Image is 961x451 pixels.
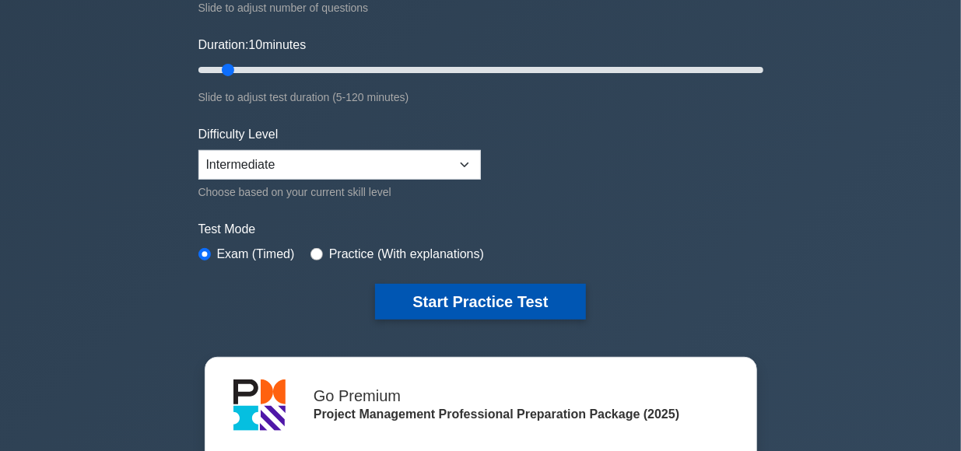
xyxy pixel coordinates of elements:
button: Start Practice Test [375,284,585,320]
div: Choose based on your current skill level [198,183,481,201]
label: Practice (With explanations) [329,245,484,264]
div: Slide to adjust test duration (5-120 minutes) [198,88,763,107]
label: Exam (Timed) [217,245,295,264]
label: Duration: minutes [198,36,307,54]
label: Test Mode [198,220,763,239]
label: Difficulty Level [198,125,279,144]
span: 10 [248,38,262,51]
